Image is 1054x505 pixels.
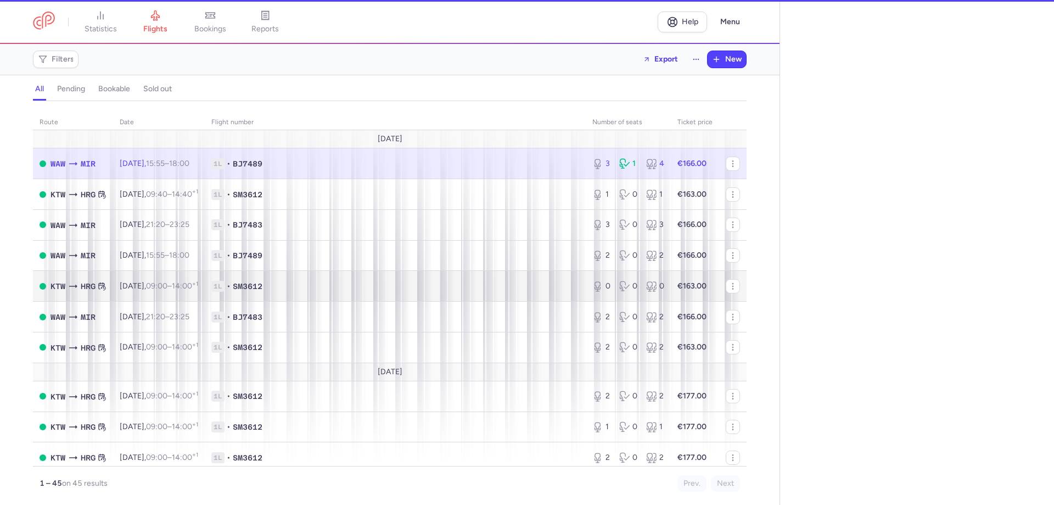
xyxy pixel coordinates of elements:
span: statistics [85,24,117,34]
div: 2 [592,391,610,402]
span: New [725,55,742,64]
div: 2 [592,312,610,323]
span: Help [682,18,698,26]
button: Prev. [677,475,707,492]
a: Help [658,12,707,32]
span: KTW [51,391,65,403]
div: 0 [619,342,637,353]
span: • [227,281,231,292]
time: 09:00 [146,453,167,462]
a: flights [128,10,183,34]
div: 3 [592,158,610,169]
span: HRG [81,188,96,201]
div: 1 [646,421,664,432]
div: 0 [619,281,637,292]
span: [DATE], [120,342,198,352]
time: 18:00 [169,251,189,260]
time: 09:00 [146,391,167,401]
span: SM3612 [233,391,262,402]
sup: +1 [192,451,198,458]
strong: 1 – 45 [40,479,62,488]
span: • [227,219,231,230]
button: Menu [714,12,747,32]
time: 23:25 [170,312,189,321]
strong: €166.00 [677,159,707,168]
span: [DATE], [120,220,189,229]
span: 1L [211,391,225,402]
sup: +1 [192,280,198,287]
div: 0 [619,452,637,463]
div: 0 [619,391,637,402]
span: • [227,250,231,261]
span: – [146,312,189,321]
button: Next [711,475,740,492]
time: 14:40 [172,190,198,199]
span: [DATE], [120,453,198,462]
strong: €166.00 [677,312,707,321]
time: 09:40 [146,190,167,199]
strong: €177.00 [677,391,707,401]
span: • [227,421,231,432]
span: – [146,220,189,229]
span: KTW [51,452,65,464]
span: WAW [51,311,65,323]
div: 1 [619,158,637,169]
span: • [227,312,231,323]
span: SM3612 [233,452,262,463]
span: flights [143,24,167,34]
h4: pending [57,84,85,94]
th: number of seats [586,114,671,131]
span: [DATE], [120,312,189,321]
div: 1 [592,421,610,432]
div: 0 [619,421,637,432]
div: 2 [646,312,664,323]
th: Flight number [205,114,586,131]
span: 1L [211,312,225,323]
div: 3 [646,219,664,230]
div: 2 [592,342,610,353]
span: on 45 results [62,479,108,488]
span: – [146,159,189,168]
time: 15:55 [146,159,165,168]
span: HRG [81,342,96,354]
time: 09:00 [146,281,167,291]
span: [DATE] [378,135,402,143]
span: – [146,453,198,462]
span: reports [251,24,279,34]
span: HRG [81,391,96,403]
span: 1L [211,342,225,353]
span: KTW [51,280,65,292]
span: SM3612 [233,342,262,353]
span: HRG [81,421,96,433]
button: Export [636,51,685,68]
div: 0 [646,281,664,292]
span: • [227,452,231,463]
span: 1L [211,250,225,261]
time: 15:55 [146,251,165,260]
button: Filters [33,51,78,68]
span: – [146,251,189,260]
span: WAW [51,249,65,262]
span: 1L [211,421,225,432]
span: [DATE], [120,281,198,291]
strong: €163.00 [677,190,707,199]
span: [DATE], [120,251,189,260]
time: 14:00 [172,422,198,431]
span: [DATE], [120,159,189,168]
span: BJ7489 [233,250,262,261]
span: – [146,391,198,401]
span: [DATE], [120,422,198,431]
div: 2 [646,342,664,353]
span: MIR [81,158,96,170]
span: – [146,281,198,291]
sup: +1 [192,188,198,195]
time: 14:00 [172,342,198,352]
span: bookings [194,24,226,34]
time: 14:00 [172,391,198,401]
div: 0 [619,312,637,323]
div: 1 [592,189,610,200]
span: [DATE] [378,368,402,376]
span: • [227,189,231,200]
span: MIR [81,249,96,262]
time: 21:20 [146,312,165,321]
